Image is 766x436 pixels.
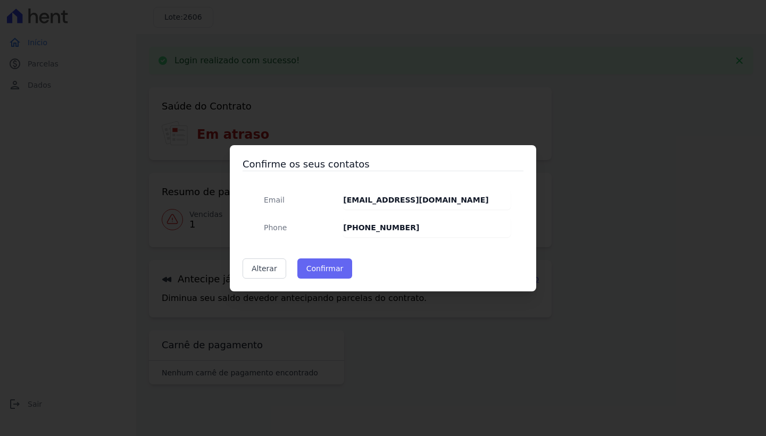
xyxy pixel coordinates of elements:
[343,196,488,204] strong: [EMAIL_ADDRESS][DOMAIN_NAME]
[264,223,287,232] span: translation missing: pt-BR.public.contracts.modal.confirmation.phone
[264,196,285,204] span: translation missing: pt-BR.public.contracts.modal.confirmation.email
[343,223,419,232] strong: [PHONE_NUMBER]
[297,258,353,279] button: Confirmar
[243,258,286,279] a: Alterar
[243,158,523,171] h3: Confirme os seus contatos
